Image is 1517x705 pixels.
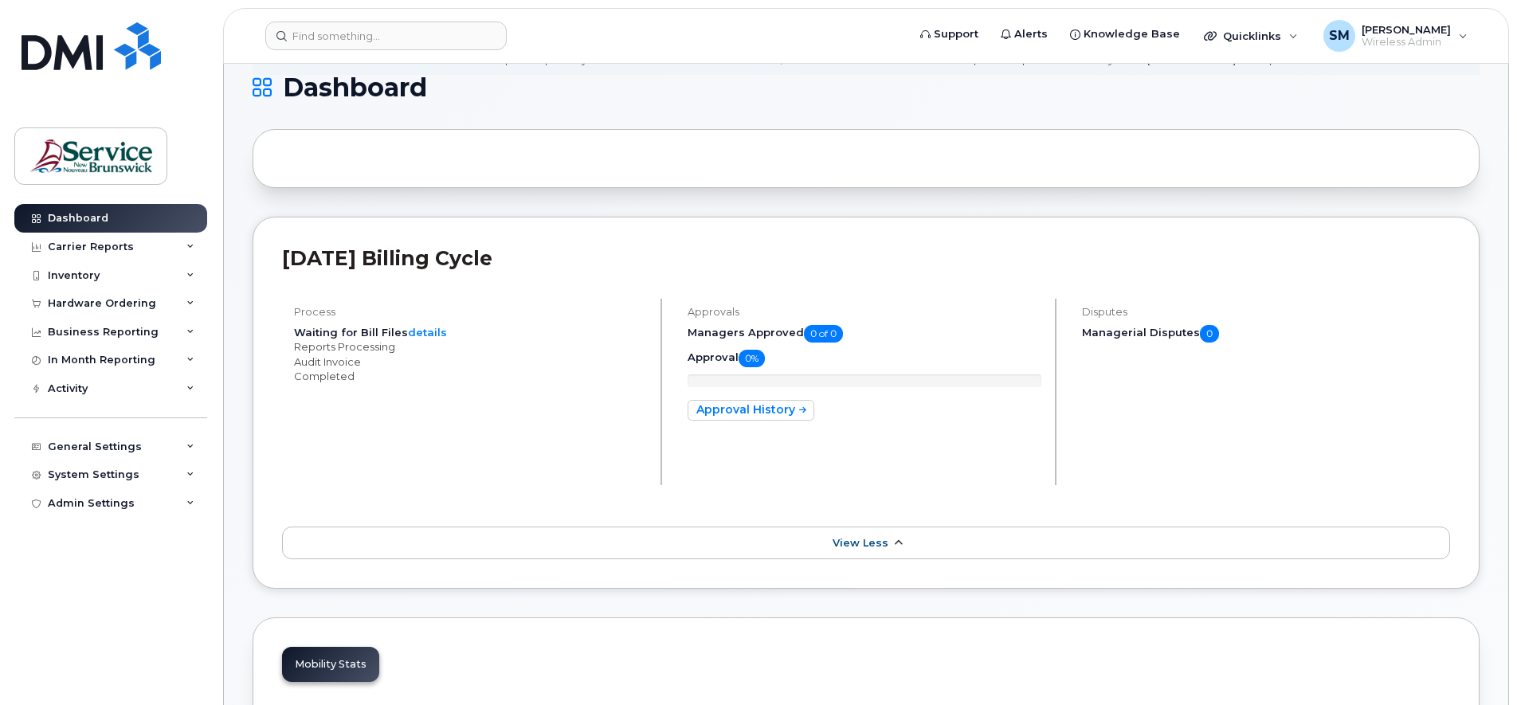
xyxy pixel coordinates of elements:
h5: Managers Approved [688,325,1041,343]
h2: [DATE] Billing Cycle [282,246,1450,270]
div: Quicklinks [1193,20,1309,52]
h5: Approval [688,350,1041,367]
li: Completed [294,369,647,384]
span: Knowledge Base [1084,26,1180,42]
span: Quicklinks [1223,29,1281,42]
h5: Managerial Disputes [1082,325,1450,343]
li: Audit Invoice [294,354,647,370]
a: Support [909,18,990,50]
span: SM [1329,26,1350,45]
a: Alerts [990,18,1059,50]
span: View Less [833,537,888,549]
span: Support [934,26,978,42]
span: Dashboard [283,76,427,100]
a: Approval History [688,400,814,421]
div: Sonia Manuel [1312,20,1479,52]
span: Alerts [1014,26,1048,42]
li: Waiting for Bill Files [294,325,647,340]
span: 0 of 0 [804,325,843,343]
input: Find something... [265,22,507,50]
span: 0% [739,350,765,367]
li: Reports Processing [294,339,647,354]
span: 0 [1200,325,1219,343]
h4: Process [294,306,647,318]
span: [PERSON_NAME] [1362,23,1451,36]
h4: Approvals [688,306,1041,318]
h4: Disputes [1082,306,1450,318]
a: Knowledge Base [1059,18,1191,50]
a: details [408,326,447,339]
span: Wireless Admin [1362,36,1451,49]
